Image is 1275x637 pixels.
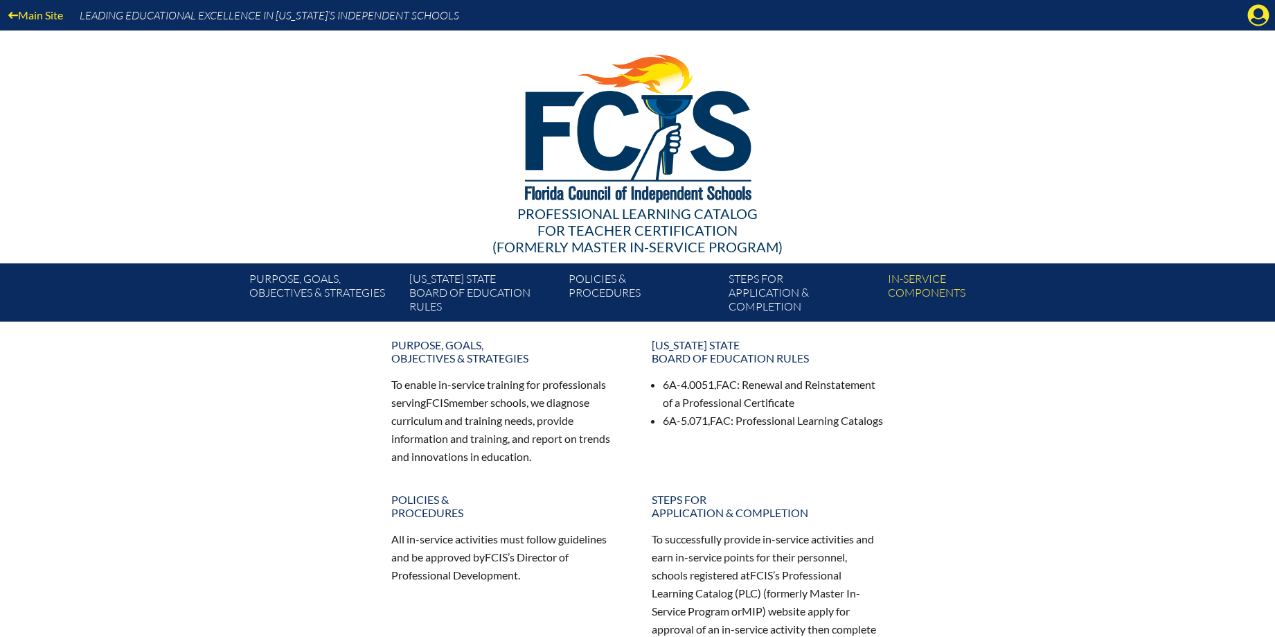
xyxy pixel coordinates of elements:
[383,487,632,525] a: Policies &Procedures
[663,412,884,430] li: 6A-5.071, : Professional Learning Catalogs
[716,378,737,391] span: FAC
[239,205,1037,255] div: Professional Learning Catalog (formerly Master In-service Program)
[882,269,1042,322] a: In-servicecomponents
[404,269,563,322] a: [US_STATE] StateBoard of Education rules
[494,30,781,220] img: FCISlogo221.eps
[563,269,722,322] a: Policies &Procedures
[738,586,758,600] span: PLC
[485,550,508,564] span: FCIS
[383,333,632,370] a: Purpose, goals,objectives & strategies
[391,376,624,465] p: To enable in-service training for professionals serving member schools, we diagnose curriculum an...
[742,604,763,618] span: MIP
[1247,4,1269,26] svg: Manage account
[643,487,893,525] a: Steps forapplication & completion
[244,269,403,322] a: Purpose, goals,objectives & strategies
[391,530,624,584] p: All in-service activities must follow guidelines and be approved by ’s Director of Professional D...
[710,414,731,427] span: FAC
[643,333,893,370] a: [US_STATE] StateBoard of Education rules
[750,568,773,582] span: FCIS
[426,396,449,409] span: FCIS
[537,222,738,238] span: for Teacher Certification
[3,6,69,24] a: Main Site
[663,376,884,412] li: 6A-4.0051, : Renewal and Reinstatement of a Professional Certificate
[723,269,882,322] a: Steps forapplication & completion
